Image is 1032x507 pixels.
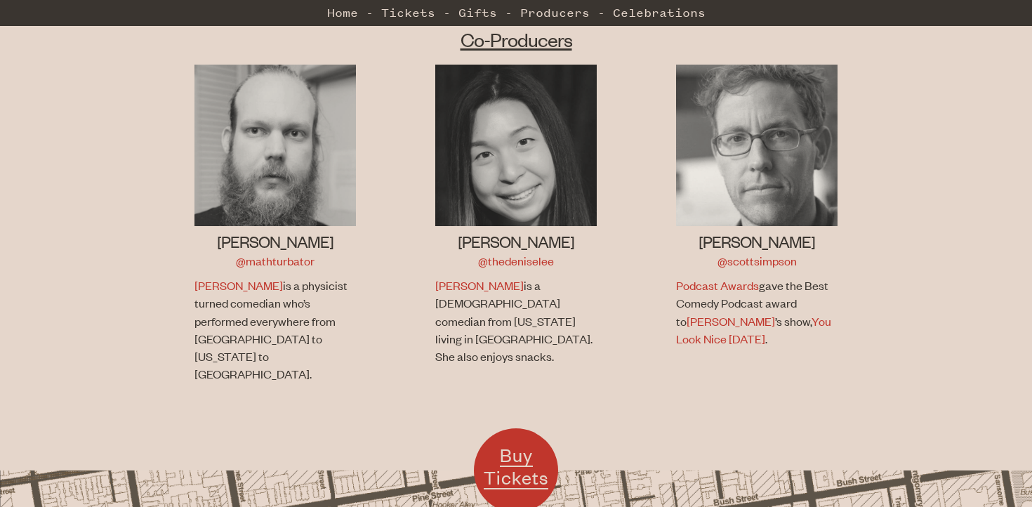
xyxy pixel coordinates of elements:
img: Scott Simpson [676,65,838,226]
a: @mathturbator [236,253,315,268]
a: You Look Nice [DATE] [676,313,831,346]
a: @thedeniselee [478,253,554,268]
span: Buy Tickets [484,443,548,489]
p: gave the Best Comedy Podcast award to ’s show, . [676,277,834,348]
a: [PERSON_NAME] [687,313,775,329]
p: is a physicist turned comedian who’s performed everywhere from [GEOGRAPHIC_DATA] to [US_STATE] to... [194,277,352,383]
a: @scottsimpson [717,253,797,268]
a: [PERSON_NAME] [194,277,283,293]
h2: Co-Producers [155,27,878,52]
a: Podcast Awards [676,277,759,293]
a: [PERSON_NAME] [435,277,524,293]
img: Jon Allen [194,65,356,226]
p: is a [DEMOGRAPHIC_DATA] comedian from [US_STATE] living in [GEOGRAPHIC_DATA]. She also enjoys sna... [435,277,593,365]
h3: [PERSON_NAME] [435,230,597,252]
img: Denise Lee [435,65,597,226]
h3: [PERSON_NAME] [194,230,356,252]
h3: [PERSON_NAME] [676,230,838,252]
